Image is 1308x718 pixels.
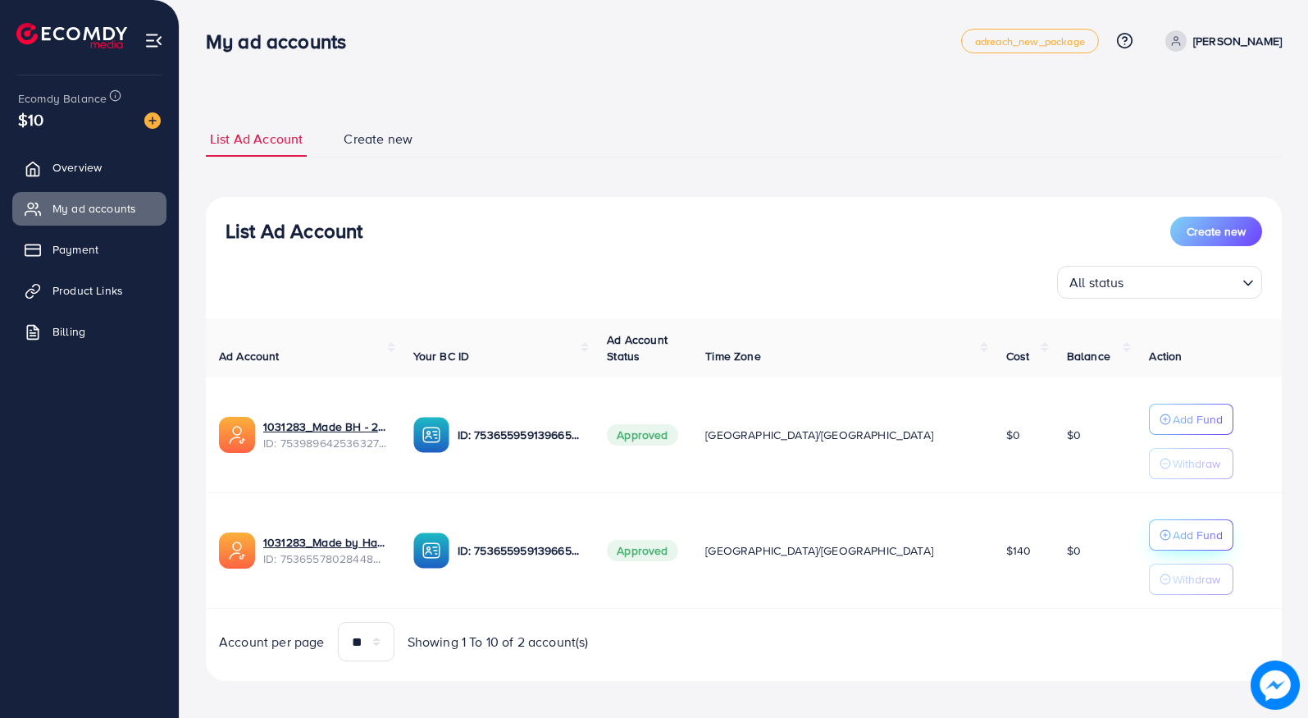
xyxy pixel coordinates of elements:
a: adreach_new_package [961,29,1099,53]
img: ic-ba-acc.ded83a64.svg [413,533,449,569]
p: Withdraw [1173,569,1220,589]
div: Search for option [1057,266,1262,299]
p: Add Fund [1173,409,1223,429]
span: Payment [52,241,98,258]
p: ID: 7536559591396655105 [458,425,581,445]
span: Approved [607,424,677,446]
span: Approved [607,540,677,561]
span: Create new [1187,223,1246,240]
span: Balance [1067,348,1110,364]
a: Overview [12,151,166,184]
a: [PERSON_NAME] [1159,30,1282,52]
span: Time Zone [705,348,760,364]
span: Ad Account [219,348,280,364]
button: Create new [1170,217,1262,246]
span: [GEOGRAPHIC_DATA]/[GEOGRAPHIC_DATA] [705,427,933,443]
span: ID: 7536557802844880903 [263,551,387,567]
span: Showing 1 To 10 of 2 account(s) [408,633,589,652]
span: $0 [1067,427,1081,443]
h3: My ad accounts [206,30,359,53]
a: My ad accounts [12,192,166,225]
div: <span class='underline'>1031283_Made by Harrys_1754742221405</span></br>7536557802844880903 [263,534,387,568]
span: List Ad Account [210,130,303,149]
span: $0 [1006,427,1020,443]
input: Search for option [1129,268,1236,295]
div: <span class='underline'>1031283_Made BH - 2_1755518995410</span></br>7539896425363275792 [263,418,387,452]
span: [GEOGRAPHIC_DATA]/[GEOGRAPHIC_DATA] [705,542,933,559]
span: Your BC ID [413,348,470,364]
span: Ecomdy Balance [18,90,107,107]
p: [PERSON_NAME] [1193,31,1282,51]
span: Billing [52,323,85,340]
span: Action [1149,348,1182,364]
button: Add Fund [1149,519,1233,551]
p: Withdraw [1173,454,1220,473]
span: ID: 7539896425363275792 [263,435,387,451]
span: Account per page [219,633,325,652]
span: Overview [52,159,102,176]
img: ic-ads-acc.e4c84228.svg [219,417,255,453]
img: menu [144,31,163,50]
span: $0 [1067,542,1081,559]
h3: List Ad Account [226,219,362,243]
a: Product Links [12,274,166,307]
span: My ad accounts [52,200,136,217]
p: ID: 7536559591396655105 [458,541,581,560]
a: 1031283_Made BH - 2_1755518995410 [263,418,387,435]
button: Withdraw [1149,448,1233,479]
img: image [1251,661,1300,710]
button: Withdraw [1149,564,1233,595]
img: ic-ads-acc.e4c84228.svg [219,533,255,569]
span: All status [1066,271,1128,295]
a: Billing [12,315,166,348]
p: Add Fund [1173,525,1223,545]
a: 1031283_Made by Harrys_1754742221405 [263,534,387,551]
span: Ad Account Status [607,332,668,364]
span: Create new [344,130,412,149]
span: Product Links [52,282,123,299]
a: Payment [12,233,166,266]
span: Cost [1006,348,1030,364]
span: $10 [18,107,43,131]
button: Add Fund [1149,404,1233,435]
span: adreach_new_package [975,36,1085,47]
span: $140 [1006,542,1032,559]
img: image [144,112,161,129]
img: logo [16,23,127,48]
img: ic-ba-acc.ded83a64.svg [413,417,449,453]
